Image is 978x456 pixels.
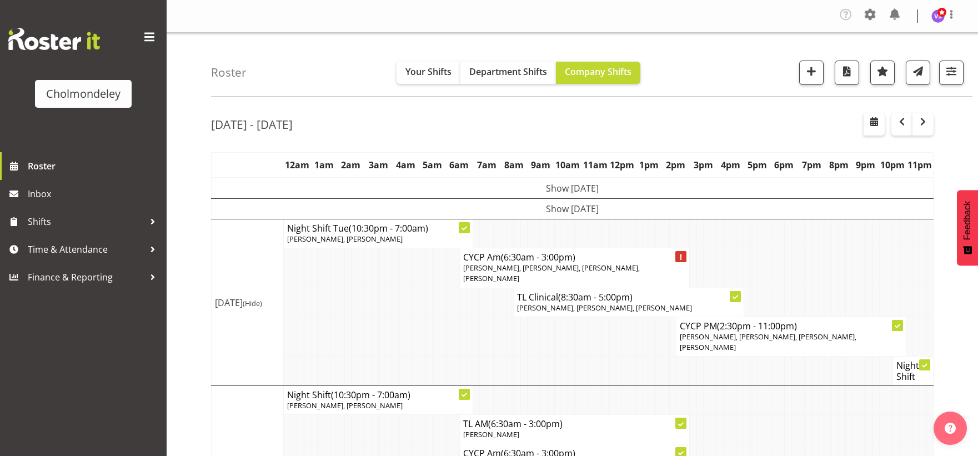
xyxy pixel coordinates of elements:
th: 8pm [825,153,852,178]
span: Company Shifts [565,66,631,78]
th: 5am [419,153,446,178]
span: Department Shifts [469,66,547,78]
th: 9am [527,153,554,178]
button: Company Shifts [556,62,640,84]
span: (6:30am - 3:00pm) [501,251,575,263]
h4: Night Shift [287,389,469,400]
th: 4pm [717,153,744,178]
th: 1am [310,153,338,178]
button: Add a new shift [799,61,824,85]
th: 2am [338,153,365,178]
th: 5pm [744,153,771,178]
h4: Roster [211,66,247,79]
span: [PERSON_NAME] [463,429,519,439]
span: (Hide) [243,298,262,308]
h2: [DATE] - [DATE] [211,117,293,132]
th: 7am [473,153,500,178]
span: [PERSON_NAME], [PERSON_NAME] [287,400,403,410]
th: 12pm [609,153,636,178]
img: Rosterit website logo [8,28,100,50]
h4: Night Shift [896,360,930,382]
span: Time & Attendance [28,241,144,258]
th: 6pm [771,153,798,178]
th: 2pm [663,153,690,178]
th: 1pm [635,153,663,178]
td: [DATE] [212,219,284,386]
th: 10pm [879,153,906,178]
th: 4am [392,153,419,178]
button: Your Shifts [397,62,460,84]
span: (8:30am - 5:00pm) [558,291,633,303]
th: 8am [500,153,528,178]
span: [PERSON_NAME], [PERSON_NAME], [PERSON_NAME], [PERSON_NAME] [680,332,856,352]
button: Filter Shifts [939,61,964,85]
h4: TL AM [463,418,686,429]
h4: CYCP Am [463,252,686,263]
span: (10:30pm - 7:00am) [331,389,410,401]
button: Select a specific date within the roster. [864,113,885,136]
button: Download a PDF of the roster according to the set date range. [835,61,859,85]
td: Show [DATE] [212,178,934,199]
th: 12am [284,153,311,178]
th: 11am [581,153,609,178]
span: Shifts [28,213,144,230]
th: 3pm [690,153,717,178]
span: [PERSON_NAME], [PERSON_NAME] [287,234,403,244]
span: Feedback [962,201,972,240]
th: 7pm [798,153,825,178]
h4: TL Clinical [517,292,740,303]
span: (6:30am - 3:00pm) [488,418,563,430]
button: Feedback - Show survey [957,190,978,265]
img: help-xxl-2.png [945,423,956,434]
th: 3am [365,153,392,178]
button: Highlight an important date within the roster. [870,61,895,85]
th: 10am [554,153,581,178]
span: Finance & Reporting [28,269,144,285]
td: Show [DATE] [212,199,934,219]
span: [PERSON_NAME], [PERSON_NAME], [PERSON_NAME] [517,303,692,313]
span: (2:30pm - 11:00pm) [717,320,797,332]
span: Roster [28,158,161,174]
th: 9pm [852,153,879,178]
h4: CYCP PM [680,320,902,332]
h4: Night Shift Tue [287,223,469,234]
button: Send a list of all shifts for the selected filtered period to all rostered employees. [906,61,930,85]
img: victoria-spackman5507.jpg [931,9,945,23]
th: 6am [446,153,473,178]
span: (10:30pm - 7:00am) [349,222,428,234]
div: Cholmondeley [46,86,121,102]
span: [PERSON_NAME], [PERSON_NAME], [PERSON_NAME], [PERSON_NAME] [463,263,640,283]
button: Department Shifts [460,62,556,84]
span: Inbox [28,186,161,202]
span: Your Shifts [405,66,452,78]
th: 11pm [906,153,934,178]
